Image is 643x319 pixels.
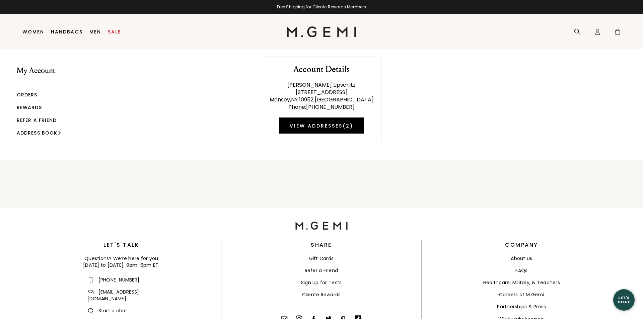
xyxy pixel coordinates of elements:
[279,117,364,134] a: View Addresses(2)
[311,243,332,247] h3: Share
[270,96,374,103] div: Monsey , NY 10952 [GEOGRAPHIC_DATA]
[497,303,546,310] a: Partnerships & Press
[89,29,101,34] a: Men
[58,131,61,135] img: small chevron
[87,289,139,302] a: Contact us: email[EMAIL_ADDRESS][DOMAIN_NAME]
[108,29,121,34] a: Sale
[89,277,92,283] img: Contact us: phone
[305,267,338,274] a: Refer a Friend
[515,267,527,274] a: FAQs
[511,255,532,262] a: About Us
[87,276,140,283] a: Contact us: phone[PHONE_NUMBER]
[270,81,374,89] div: [PERSON_NAME] Lipschitz
[270,103,374,111] div: Phone : [PHONE_NUMBER]
[87,307,128,314] span: Start a chat
[483,279,560,286] a: Healthcare, Military, & Teachers
[17,66,63,92] li: My Account
[613,296,635,304] div: Let's Chat
[17,104,42,111] a: Rewards
[505,243,538,247] h3: Company
[22,29,44,34] a: Women
[499,291,544,298] a: Careers at M.Gemi
[17,91,38,98] a: Orders
[17,117,57,124] a: Refer a Friend
[17,130,57,136] a: Address Book
[21,243,221,247] h3: Let's Talk
[270,89,374,96] div: [STREET_ADDRESS]
[51,29,83,34] a: Handbags
[287,26,357,37] img: M.Gemi
[309,255,334,262] a: Gift Cards
[88,291,93,294] img: Contact us: email
[302,291,341,298] a: Cliente Rewards
[88,308,93,314] img: Contact us: chat
[301,279,342,286] a: Sign Up for Texts
[295,222,348,230] img: M.Gemi
[293,64,350,74] h2: Account Details
[21,255,221,268] div: Questions? We’re here for you [DATE] to [DATE], 9am-6pm ET.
